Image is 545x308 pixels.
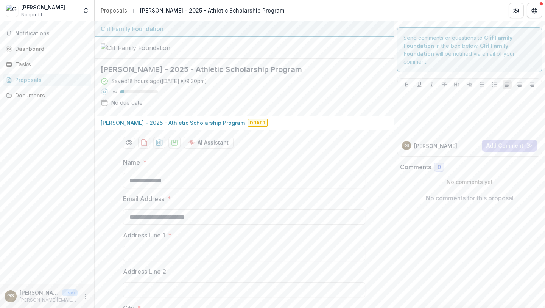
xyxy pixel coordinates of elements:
[509,3,524,18] button: Partners
[101,119,245,127] p: [PERSON_NAME] - 2025 - Athletic Scholarship Program
[438,164,441,171] span: 0
[503,80,512,89] button: Align Left
[101,65,375,74] h2: [PERSON_NAME] - 2025 - Athletic Scholarship Program
[123,231,165,240] p: Address Line 1
[3,89,91,102] a: Documents
[111,99,143,107] div: No due date
[397,27,542,72] div: Send comments or questions to in the box below. will be notified via email of your comment.
[15,76,85,84] div: Proposals
[111,77,207,85] div: Saved 18 hours ago ( [DATE] @ 9:30pm )
[168,137,181,149] button: download-proposal
[184,137,234,149] button: AI Assistant
[21,3,65,11] div: [PERSON_NAME]
[415,80,424,89] button: Underline
[98,5,287,16] nav: breadcrumb
[81,292,90,301] button: More
[101,24,388,33] div: Clif Family Foundation
[515,80,524,89] button: Align Center
[404,144,409,148] div: George Steffey
[427,80,436,89] button: Italicize
[402,80,411,89] button: Bold
[400,178,539,186] p: No comments yet
[111,89,117,94] p: 10 %
[3,27,91,39] button: Notifications
[414,142,457,150] p: [PERSON_NAME]
[62,289,78,296] p: User
[3,58,91,71] a: Tasks
[248,119,268,127] span: Draft
[15,30,88,37] span: Notifications
[153,137,165,149] button: download-proposal
[426,193,514,203] p: No comments for this proposal
[15,45,85,53] div: Dashboard
[3,74,91,86] a: Proposals
[3,42,91,55] a: Dashboard
[138,137,150,149] button: download-proposal
[490,80,499,89] button: Ordered List
[123,194,164,203] p: Email Address
[20,289,59,297] p: [PERSON_NAME]
[400,163,431,171] h2: Comments
[123,267,166,276] p: Address Line 2
[6,5,18,17] img: George Steffey
[101,43,176,52] img: Clif Family Foundation
[528,80,537,89] button: Align Right
[452,80,461,89] button: Heading 1
[440,80,449,89] button: Strike
[81,3,91,18] button: Open entity switcher
[15,60,85,68] div: Tasks
[7,294,14,299] div: George Steffey
[123,158,140,167] p: Name
[101,6,127,14] div: Proposals
[15,91,85,99] div: Documents
[140,6,284,14] div: [PERSON_NAME] - 2025 - Athletic Scholarship Program
[123,137,135,149] button: Preview f78521ec-961f-4347-bf86-a568c32b7fa4-0.pdf
[478,80,487,89] button: Bullet List
[21,11,42,18] span: Nonprofit
[527,3,542,18] button: Get Help
[20,297,78,303] p: [PERSON_NAME][EMAIL_ADDRESS][PERSON_NAME][DOMAIN_NAME]
[482,140,537,152] button: Add Comment
[98,5,130,16] a: Proposals
[465,80,474,89] button: Heading 2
